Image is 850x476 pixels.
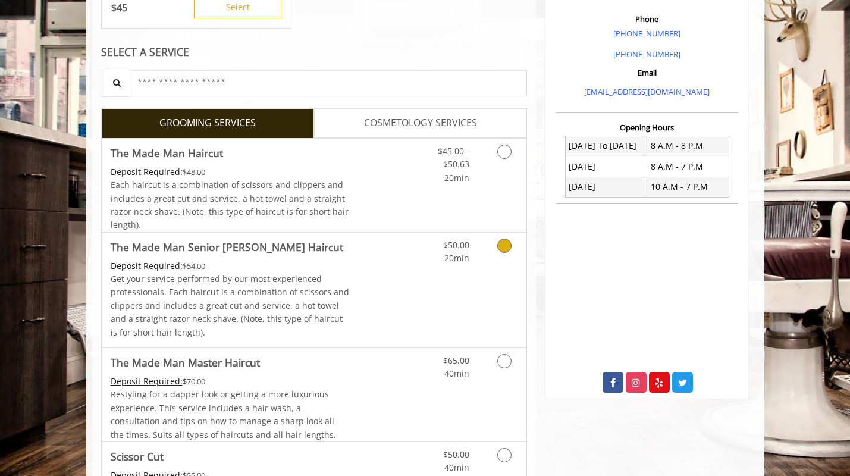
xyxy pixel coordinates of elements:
[111,165,350,178] div: $48.00
[647,156,729,177] td: 8 A.M - 7 P.M
[111,239,343,255] b: The Made Man Senior [PERSON_NAME] Haircut
[111,166,183,177] span: This service needs some Advance to be paid before we block your appointment
[159,115,256,131] span: GROOMING SERVICES
[584,86,710,97] a: [EMAIL_ADDRESS][DOMAIN_NAME]
[364,115,477,131] span: COSMETOLOGY SERVICES
[647,177,729,197] td: 10 A.M - 7 P.M
[111,354,260,371] b: The Made Man Master Haircut
[438,145,469,170] span: $45.00 - $50.63
[613,49,680,59] a: [PHONE_NUMBER]
[444,462,469,473] span: 40min
[111,179,349,230] span: Each haircut is a combination of scissors and clippers and includes a great cut and service, a ho...
[111,260,183,271] span: This service needs some Advance to be paid before we block your appointment
[443,355,469,366] span: $65.00
[565,177,647,197] td: [DATE]
[556,123,738,131] h3: Opening Hours
[111,1,127,14] p: 45
[111,145,223,161] b: The Made Man Haircut
[559,68,735,77] h3: Email
[111,1,117,14] span: $
[443,239,469,250] span: $50.00
[444,172,469,183] span: 20min
[111,389,336,440] span: Restyling for a dapper look or getting a more luxurious experience. This service includes a hair ...
[444,252,469,264] span: 20min
[565,136,647,156] td: [DATE] To [DATE]
[443,449,469,460] span: $50.00
[444,368,469,379] span: 40min
[111,259,350,273] div: $54.00
[111,375,350,388] div: $70.00
[565,156,647,177] td: [DATE]
[101,70,131,96] button: Service Search
[647,136,729,156] td: 8 A.M - 8 P.M
[613,28,680,39] a: [PHONE_NUMBER]
[111,375,183,387] span: This service needs some Advance to be paid before we block your appointment
[111,273,350,339] p: Get your service performed by our most experienced professionals. Each haircut is a combination o...
[111,448,164,465] b: Scissor Cut
[559,15,735,23] h3: Phone
[101,46,528,58] div: SELECT A SERVICE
